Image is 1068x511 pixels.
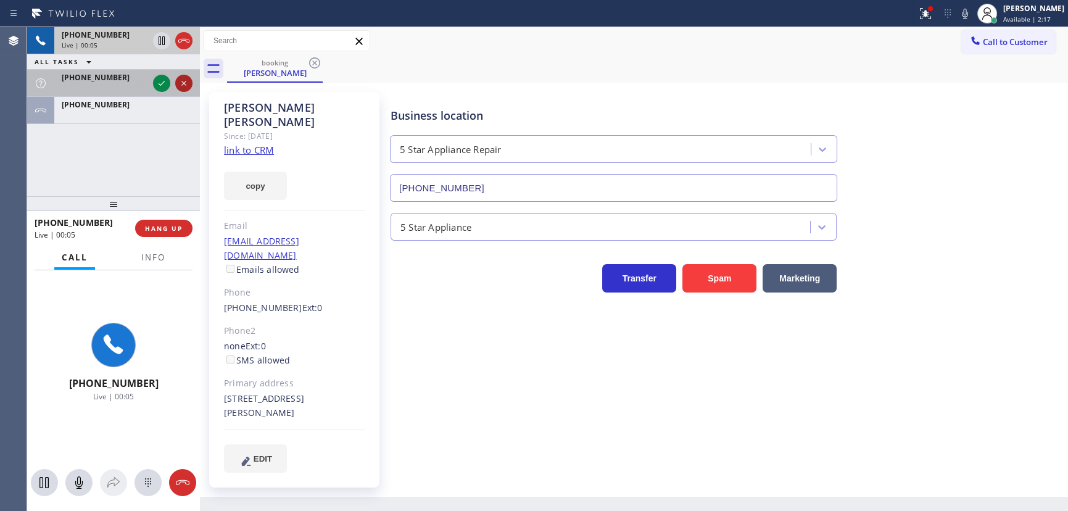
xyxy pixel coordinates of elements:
[391,107,837,124] div: Business location
[224,392,365,420] div: [STREET_ADDRESS][PERSON_NAME]
[961,30,1056,54] button: Call to Customer
[1003,15,1051,23] span: Available | 2:17
[400,220,471,234] div: 5 Star Appliance
[224,219,365,233] div: Email
[224,172,287,200] button: copy
[224,339,365,368] div: none
[956,5,974,22] button: Mute
[302,302,323,314] span: Ext: 0
[62,72,130,83] span: [PHONE_NUMBER]
[62,99,130,110] span: [PHONE_NUMBER]
[54,246,95,270] button: Call
[228,58,321,67] div: booking
[254,454,272,463] span: EDIT
[763,264,837,293] button: Marketing
[224,376,365,391] div: Primary address
[228,55,321,81] div: Susan Johnson
[135,469,162,496] button: Open dialpad
[35,217,113,228] span: [PHONE_NUMBER]
[35,230,75,240] span: Live | 00:05
[224,235,299,261] a: [EMAIL_ADDRESS][DOMAIN_NAME]
[224,444,287,473] button: EDIT
[390,174,837,202] input: Phone Number
[224,144,274,156] a: link to CRM
[682,264,756,293] button: Spam
[228,67,321,78] div: [PERSON_NAME]
[983,36,1048,48] span: Call to Customer
[62,252,88,263] span: Call
[65,469,93,496] button: Mute
[134,246,173,270] button: Info
[93,391,134,402] span: Live | 00:05
[35,57,79,66] span: ALL TASKS
[400,143,502,157] div: 5 Star Appliance Repair
[224,324,365,338] div: Phone2
[27,54,104,69] button: ALL TASKS
[153,32,170,49] button: Hold Customer
[1003,3,1064,14] div: [PERSON_NAME]
[62,41,97,49] span: Live | 00:05
[100,469,127,496] button: Open directory
[169,469,196,496] button: Hang up
[175,75,192,92] button: Reject
[224,354,290,366] label: SMS allowed
[204,31,370,51] input: Search
[224,302,302,314] a: [PHONE_NUMBER]
[246,340,266,352] span: Ext: 0
[141,252,165,263] span: Info
[226,355,234,364] input: SMS allowed
[31,469,58,496] button: Hold Customer
[224,129,365,143] div: Since: [DATE]
[224,286,365,300] div: Phone
[135,220,192,237] button: HANG UP
[224,264,300,275] label: Emails allowed
[602,264,676,293] button: Transfer
[175,32,192,49] button: Hang up
[224,101,365,129] div: [PERSON_NAME] [PERSON_NAME]
[62,30,130,40] span: [PHONE_NUMBER]
[145,224,183,233] span: HANG UP
[69,376,159,390] span: [PHONE_NUMBER]
[153,75,170,92] button: Accept
[226,265,234,273] input: Emails allowed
